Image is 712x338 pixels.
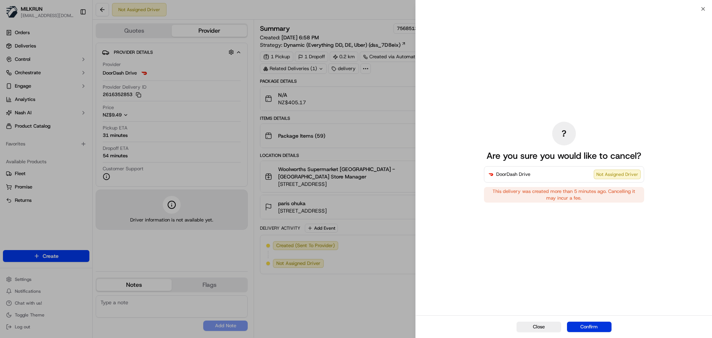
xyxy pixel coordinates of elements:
img: DoorDash Drive [487,171,495,178]
span: DoorDash Drive [496,171,530,178]
button: Close [517,322,561,332]
div: This delivery was created more than 5 minutes ago. Cancelling it may incur a fee. [484,187,644,203]
div: ? [552,122,576,145]
p: Are you sure you would like to cancel? [487,150,641,162]
button: Confirm [567,322,612,332]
